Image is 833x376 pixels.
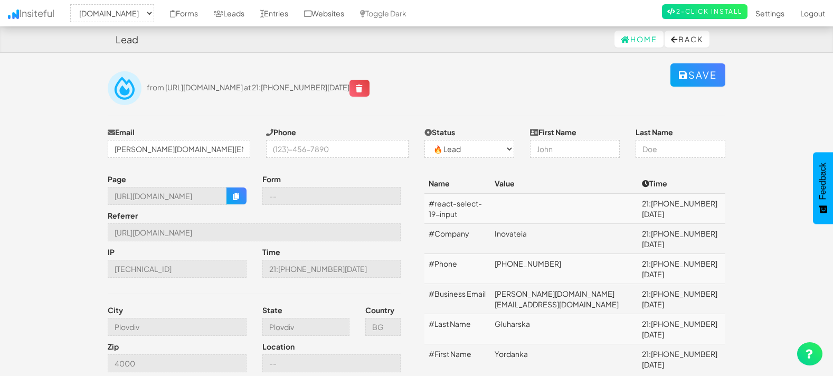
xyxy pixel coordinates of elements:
[638,224,725,254] td: 21:[PHONE_NUMBER][DATE]
[262,174,281,184] label: Form
[8,10,19,19] img: icon.png
[818,163,828,200] span: Feedback
[638,174,725,193] th: Time
[424,254,490,284] td: #Phone
[490,224,638,254] td: Inovateia
[262,341,295,352] label: Location
[262,247,280,257] label: Time
[262,354,401,372] input: --
[266,140,409,158] input: (123)-456-7890
[108,127,135,137] label: Email
[108,71,141,105] img: insiteful-lead.png
[108,223,401,241] input: --
[424,314,490,344] td: #Last Name
[665,31,709,48] button: Back
[638,193,725,224] td: 21:[PHONE_NUMBER][DATE]
[424,224,490,254] td: #Company
[490,254,638,284] td: [PHONE_NUMBER]
[636,127,673,137] label: Last Name
[108,210,138,221] label: Referrer
[638,254,725,284] td: 21:[PHONE_NUMBER][DATE]
[108,341,119,352] label: Zip
[670,63,725,87] button: Save
[108,305,123,315] label: City
[424,174,490,193] th: Name
[638,314,725,344] td: 21:[PHONE_NUMBER][DATE]
[813,152,833,224] button: Feedback - Show survey
[108,354,247,372] input: --
[424,344,490,374] td: #First Name
[266,127,296,137] label: Phone
[108,247,115,257] label: IP
[262,260,401,278] input: --
[638,344,725,374] td: 21:[PHONE_NUMBER][DATE]
[365,318,401,336] input: --
[108,260,247,278] input: --
[262,305,282,315] label: State
[116,34,138,45] h4: Lead
[636,140,725,158] input: Doe
[490,284,638,314] td: [PERSON_NAME][DOMAIN_NAME][EMAIL_ADDRESS][DOMAIN_NAME]
[108,174,126,184] label: Page
[424,193,490,224] td: #react-select-19-input
[662,4,747,19] a: 2-Click Install
[490,344,638,374] td: Yordanka
[108,140,250,158] input: j@doe.com
[108,187,227,205] input: --
[262,318,349,336] input: --
[424,127,455,137] label: Status
[262,187,401,205] input: --
[147,82,370,92] span: from [URL][DOMAIN_NAME] at 21:[PHONE_NUMBER][DATE]
[638,284,725,314] td: 21:[PHONE_NUMBER][DATE]
[530,127,576,137] label: First Name
[108,318,247,336] input: --
[614,31,664,48] a: Home
[530,140,620,158] input: John
[424,284,490,314] td: #Business Email
[365,305,394,315] label: Country
[490,174,638,193] th: Value
[490,314,638,344] td: Gluharska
